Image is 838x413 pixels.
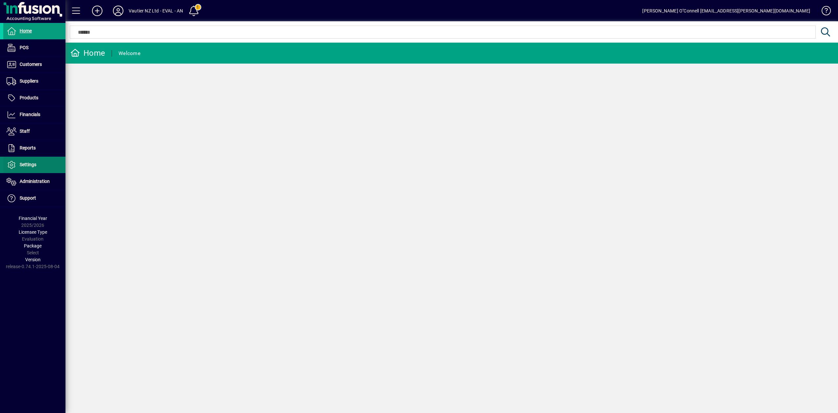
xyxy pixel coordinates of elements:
button: Profile [108,5,129,17]
span: Support [20,195,36,201]
span: Settings [20,162,36,167]
span: POS [20,45,28,50]
div: Welcome [118,48,140,59]
a: Suppliers [3,73,65,89]
a: Financials [3,107,65,123]
span: Version [25,257,41,262]
a: Staff [3,123,65,140]
a: Reports [3,140,65,156]
a: Customers [3,56,65,73]
span: Suppliers [20,78,38,84]
a: POS [3,40,65,56]
a: Administration [3,173,65,190]
span: Staff [20,128,30,134]
a: Knowledge Base [817,1,830,23]
div: Home [70,48,105,58]
span: Licensee Type [19,229,47,235]
span: Reports [20,145,36,150]
span: Administration [20,179,50,184]
span: Customers [20,62,42,67]
a: Support [3,190,65,206]
span: Financials [20,112,40,117]
span: Home [20,28,32,33]
a: Products [3,90,65,106]
div: [PERSON_NAME] O''Connell [EMAIL_ADDRESS][PERSON_NAME][DOMAIN_NAME] [642,6,810,16]
span: Financial Year [19,216,47,221]
button: Add [87,5,108,17]
div: Vautier NZ Ltd - EVAL - AN [129,6,183,16]
span: Products [20,95,38,100]
a: Settings [3,157,65,173]
span: Package [24,243,42,248]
